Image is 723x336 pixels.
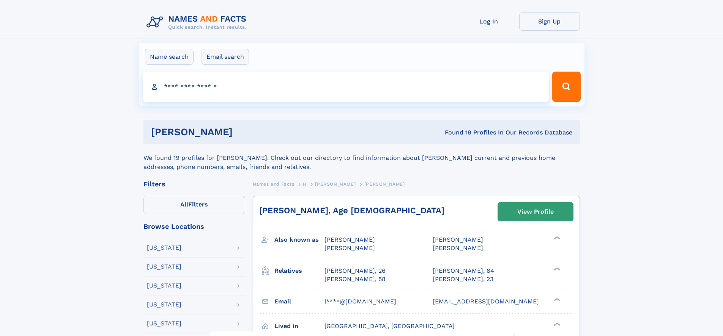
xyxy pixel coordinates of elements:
div: Filters [143,181,245,188]
span: [PERSON_NAME] [324,236,375,243]
span: [PERSON_NAME] [364,181,405,187]
span: [PERSON_NAME] [433,236,483,243]
label: Filters [143,196,245,214]
h3: Lived in [274,320,324,333]
h3: Relatives [274,264,324,277]
span: [PERSON_NAME] [433,244,483,252]
div: Found 19 Profiles In Our Records Database [339,128,572,137]
label: Name search [145,49,194,65]
a: [PERSON_NAME], 23 [433,275,493,283]
span: [EMAIL_ADDRESS][DOMAIN_NAME] [433,298,539,305]
h1: [PERSON_NAME] [151,127,339,137]
img: Logo Names and Facts [143,12,253,33]
a: Sign Up [519,12,580,31]
label: Email search [202,49,249,65]
div: [US_STATE] [147,320,181,327]
a: [PERSON_NAME], 84 [433,267,494,275]
div: ❯ [552,266,561,271]
span: [GEOGRAPHIC_DATA], [GEOGRAPHIC_DATA] [324,322,455,330]
h3: Email [274,295,324,308]
a: H [303,179,307,189]
a: Names and Facts [253,179,295,189]
div: [US_STATE] [147,283,181,289]
div: We found 19 profiles for [PERSON_NAME]. Check out our directory to find information about [PERSON... [143,144,580,172]
div: Browse Locations [143,223,245,230]
div: ❯ [552,236,561,241]
div: ❯ [552,297,561,302]
input: search input [143,72,549,102]
span: H [303,181,307,187]
div: [US_STATE] [147,245,181,251]
div: [US_STATE] [147,264,181,270]
span: [PERSON_NAME] [324,244,375,252]
a: Log In [458,12,519,31]
div: [US_STATE] [147,302,181,308]
a: View Profile [498,203,573,221]
a: [PERSON_NAME], 58 [324,275,386,283]
button: Search Button [552,72,580,102]
a: [PERSON_NAME] [315,179,356,189]
a: [PERSON_NAME], Age [DEMOGRAPHIC_DATA] [259,206,444,215]
span: All [180,201,188,208]
div: View Profile [517,203,554,220]
h3: Also known as [274,233,324,246]
span: [PERSON_NAME] [315,181,356,187]
div: ❯ [552,322,561,327]
a: [PERSON_NAME], 26 [324,267,386,275]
